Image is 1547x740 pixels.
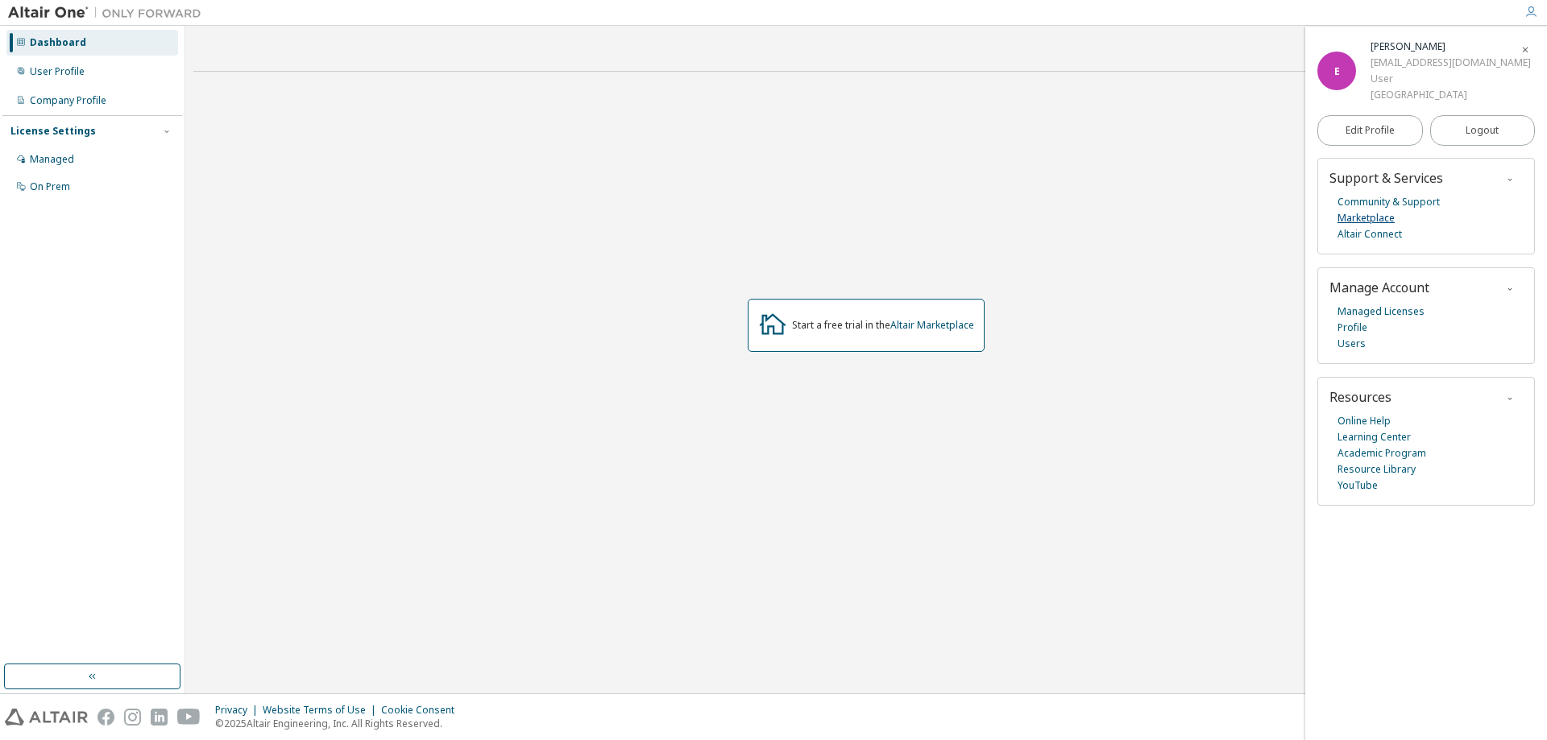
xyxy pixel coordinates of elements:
a: Resource Library [1338,461,1416,477]
div: User [1371,71,1531,87]
a: Marketplace [1338,210,1395,226]
div: Privacy [215,704,263,717]
a: Managed Licenses [1338,304,1425,320]
a: Profile [1338,320,1367,336]
p: © 2025 Altair Engineering, Inc. All Rights Reserved. [215,717,464,730]
span: E [1334,64,1340,78]
a: Academic Program [1338,445,1426,461]
div: [GEOGRAPHIC_DATA] [1371,87,1531,103]
span: Manage Account [1329,279,1429,296]
span: Logout [1466,122,1499,138]
img: Altair One [8,5,209,21]
div: License Settings [10,125,96,138]
a: Online Help [1338,413,1391,429]
img: facebook.svg [97,709,114,726]
a: Learning Center [1338,429,1411,445]
div: Managed [30,153,74,166]
div: On Prem [30,180,70,193]
a: Altair Connect [1338,226,1402,242]
a: Edit Profile [1317,115,1423,146]
span: Resources [1329,388,1391,406]
img: instagram.svg [124,709,141,726]
div: User Profile [30,65,85,78]
div: Evan Beeser [1371,39,1531,55]
div: Company Profile [30,94,106,107]
div: Cookie Consent [381,704,464,717]
div: Start a free trial in the [792,319,974,332]
button: Logout [1430,115,1536,146]
div: Website Terms of Use [263,704,381,717]
img: altair_logo.svg [5,709,88,726]
a: YouTube [1338,477,1378,494]
a: Community & Support [1338,194,1440,210]
img: linkedin.svg [151,709,168,726]
span: Edit Profile [1346,124,1395,137]
div: [EMAIL_ADDRESS][DOMAIN_NAME] [1371,55,1531,71]
a: Users [1338,336,1366,352]
div: Dashboard [30,36,86,49]
img: youtube.svg [177,709,201,726]
span: Support & Services [1329,169,1443,187]
a: Altair Marketplace [890,318,974,332]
